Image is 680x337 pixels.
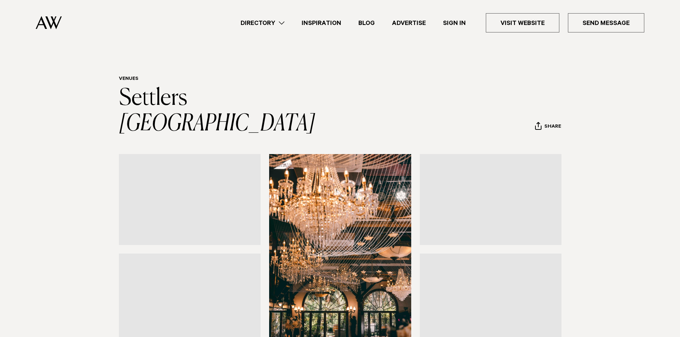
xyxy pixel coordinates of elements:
[486,13,559,32] a: Visit Website
[434,18,474,28] a: Sign In
[350,18,383,28] a: Blog
[119,76,138,82] a: Venues
[383,18,434,28] a: Advertise
[119,87,315,136] a: Settlers [GEOGRAPHIC_DATA]
[36,16,62,29] img: Auckland Weddings Logo
[535,122,561,132] button: Share
[568,13,644,32] a: Send Message
[544,124,561,131] span: Share
[293,18,350,28] a: Inspiration
[232,18,293,28] a: Directory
